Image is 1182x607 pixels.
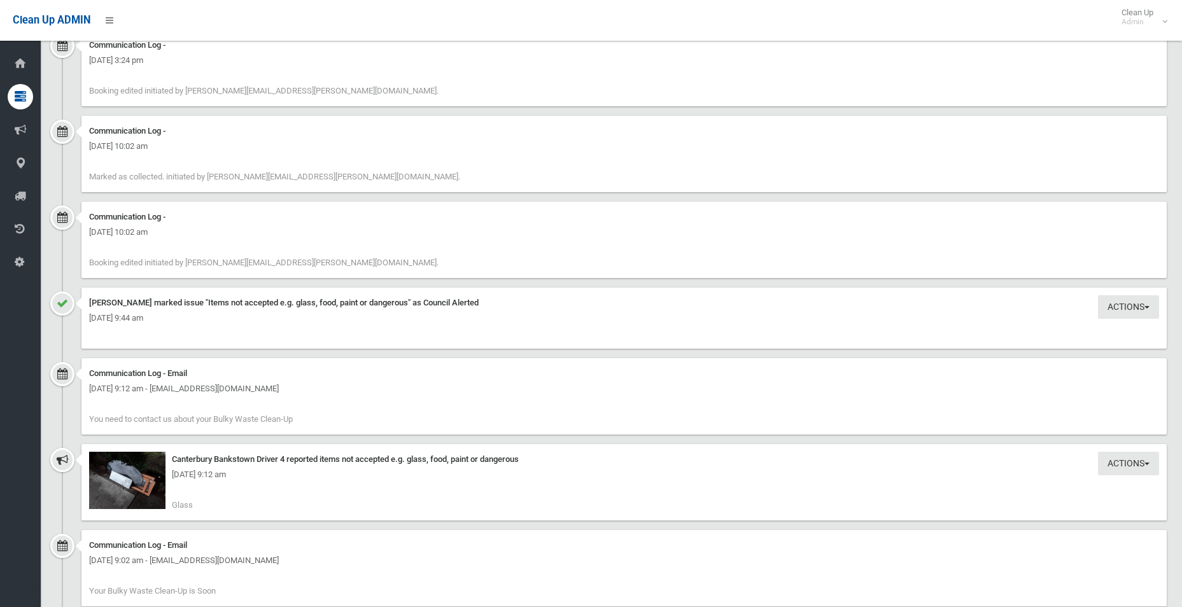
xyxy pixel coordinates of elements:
[89,366,1159,381] div: Communication Log - Email
[89,586,216,596] span: Your Bulky Waste Clean-Up is Soon
[89,172,460,181] span: Marked as collected. initiated by [PERSON_NAME][EMAIL_ADDRESS][PERSON_NAME][DOMAIN_NAME].
[89,123,1159,139] div: Communication Log -
[89,452,165,509] img: 2025-09-1009.12.196521983636347396292.jpg
[1122,17,1153,27] small: Admin
[13,14,90,26] span: Clean Up ADMIN
[1115,8,1166,27] span: Clean Up
[1098,452,1159,475] button: Actions
[172,500,193,510] span: Glass
[89,414,293,424] span: You need to contact us about your Bulky Waste Clean-Up
[89,295,1159,310] div: [PERSON_NAME] marked issue "Items not accepted e.g. glass, food, paint or dangerous" as Council A...
[89,452,1159,467] div: Canterbury Bankstown Driver 4 reported items not accepted e.g. glass, food, paint or dangerous
[89,225,1159,240] div: [DATE] 10:02 am
[1098,295,1159,319] button: Actions
[89,467,1159,482] div: [DATE] 9:12 am
[89,258,439,267] span: Booking edited initiated by [PERSON_NAME][EMAIL_ADDRESS][PERSON_NAME][DOMAIN_NAME].
[89,53,1159,68] div: [DATE] 3:24 pm
[89,310,1159,326] div: [DATE] 9:44 am
[89,209,1159,225] div: Communication Log -
[89,538,1159,553] div: Communication Log - Email
[89,139,1159,154] div: [DATE] 10:02 am
[89,381,1159,396] div: [DATE] 9:12 am - [EMAIL_ADDRESS][DOMAIN_NAME]
[89,38,1159,53] div: Communication Log -
[89,86,439,95] span: Booking edited initiated by [PERSON_NAME][EMAIL_ADDRESS][PERSON_NAME][DOMAIN_NAME].
[89,553,1159,568] div: [DATE] 9:02 am - [EMAIL_ADDRESS][DOMAIN_NAME]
